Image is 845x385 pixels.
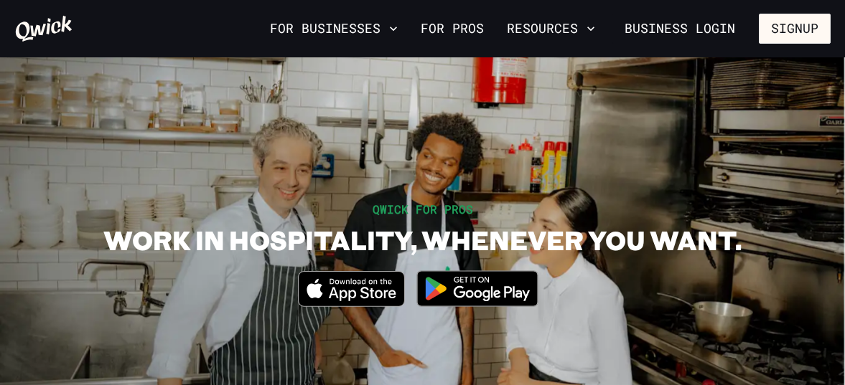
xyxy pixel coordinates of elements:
a: Download on the App Store [298,295,406,310]
span: QWICK FOR PROS [373,201,473,217]
button: Signup [759,14,831,44]
button: Resources [501,16,601,41]
a: Business Login [612,14,747,44]
h1: WORK IN HOSPITALITY, WHENEVER YOU WANT. [103,224,742,256]
button: For Businesses [264,16,403,41]
img: Get it on Google Play [408,262,547,315]
a: For Pros [415,16,490,41]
